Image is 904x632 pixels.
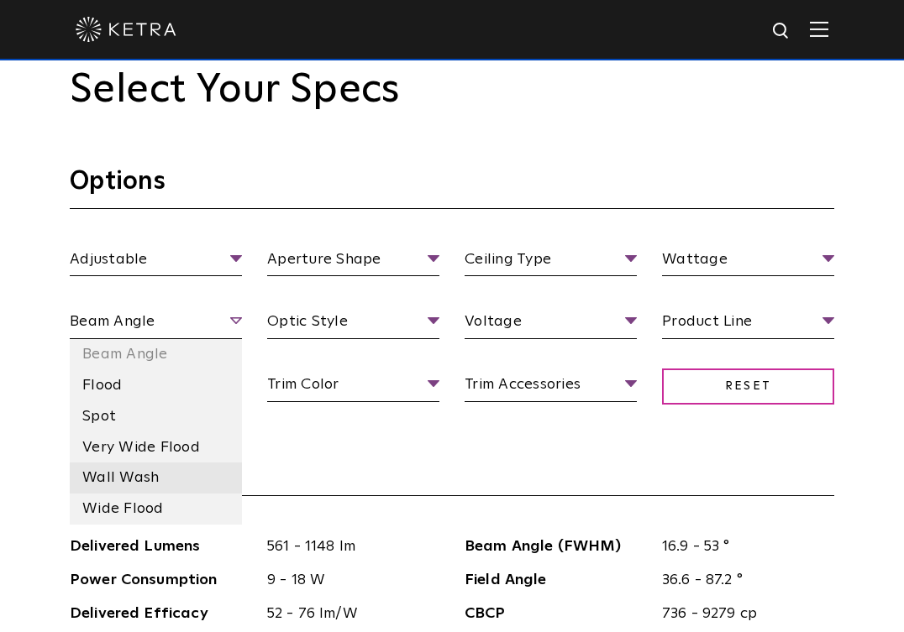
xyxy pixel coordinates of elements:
h3: Specifications [70,452,834,496]
span: Delivered Efficacy [70,602,255,626]
span: 52 - 76 lm/W [255,602,439,626]
li: Spot [70,401,242,432]
img: ketra-logo-2019-white [76,17,176,42]
span: 736 - 9279 cp [649,602,834,626]
span: Trim Accessories [465,373,637,402]
h2: Select Your Specs [70,66,834,115]
span: 36.6 - 87.2 ° [649,568,834,593]
span: Delivered Lumens [70,535,255,559]
span: Reset [662,368,834,405]
span: Voltage [465,310,637,339]
span: 16.9 - 53 ° [649,535,834,559]
span: Wattage [662,248,834,277]
span: Trim Color [267,373,439,402]
li: Flood [70,370,242,401]
span: Adjustable [70,248,242,277]
li: Beam Angle [70,339,242,370]
span: Aperture Shape [267,248,439,277]
span: Field Angle [465,568,649,593]
span: Beam Angle (FWHM) [465,535,649,559]
span: Power Consumption [70,568,255,593]
li: Very Wide Flood [70,432,242,463]
img: search icon [771,21,792,42]
img: Hamburger%20Nav.svg [810,21,828,37]
h3: Options [70,165,834,209]
li: Wide Flood [70,494,242,525]
span: 9 - 18 W [255,568,439,593]
span: Product Line [662,310,834,339]
span: 561 - 1148 lm [255,535,439,559]
li: Wall Wash [70,462,242,494]
span: Optic Style [267,310,439,339]
span: Beam Angle [70,310,242,339]
span: CBCP [465,602,649,626]
span: Ceiling Type [465,248,637,277]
